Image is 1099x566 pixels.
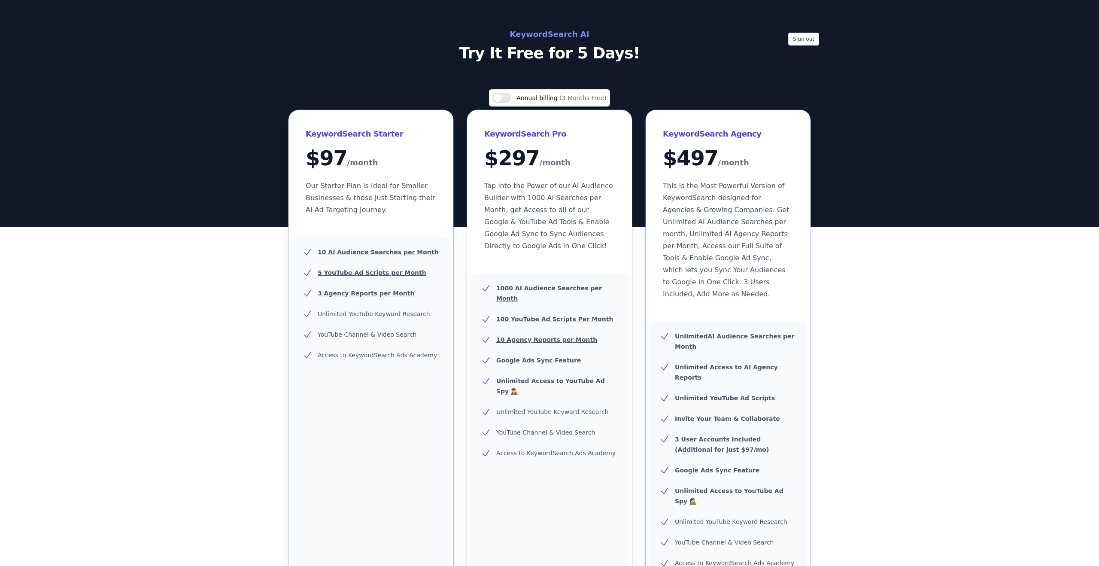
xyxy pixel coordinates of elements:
[496,377,605,395] b: Unlimited Access to YouTube Ad Spy 🕵️‍♀️
[318,310,430,317] span: Unlimited YouTube Keyword Research
[675,415,780,422] b: Invite Your Team & Collaborate
[318,290,414,297] u: 3 Agency Reports per Month
[318,249,438,256] u: 10 AI Audience Searches per Month
[484,127,615,141] h3: KeywordSearch Pro
[663,148,793,170] div: $ 497
[788,33,819,46] button: Sign out
[675,539,774,546] span: YouTube Channel & Video Search
[663,127,793,141] h3: KeywordSearch Agency
[675,364,778,381] b: Unlimited Access to AI Agency Reports
[496,285,602,302] u: 1000 AI Audience Searches per Month
[496,316,613,323] u: 100 YouTube Ad Scripts Per Month
[675,395,775,402] b: Unlimited YouTube Ad Scripts
[675,467,759,474] b: Google Ads Sync Feature
[516,94,559,101] span: Annual billing
[496,357,581,364] b: Google Ads Sync Feature
[496,408,609,415] span: Unlimited YouTube Keyword Research
[484,148,615,170] div: $ 297
[675,333,795,350] b: AI Audience Searches per Month
[663,182,789,298] span: This is the Most Powerful Version of KeywordSearch designed for Agencies & Growing Companies. Get...
[675,487,783,505] b: Unlimited Access to YouTube Ad Spy 🕵️‍♀️
[496,450,616,456] span: Access to KeywordSearch Ads Academy
[675,333,708,340] u: Unlimited
[318,352,437,359] span: Access to KeywordSearch Ads Academy
[347,156,378,170] span: /month
[306,148,436,170] div: $ 97
[306,182,435,214] span: Our Starter Plan is Ideal for Smaller Businesses & those Just Starting their AI Ad Targeting Jour...
[540,156,571,170] span: /month
[357,45,742,62] p: Try It Free for 5 Days!
[675,518,787,525] span: Unlimited YouTube Keyword Research
[559,94,607,101] span: (3 Months Free)
[484,182,613,250] span: Tap into the Power of our AI Audience Builder with 1000 AI Searches per Month, get Access to all ...
[675,436,769,453] b: 3 User Accounts Included (Additional for just $97/mo)
[496,429,595,436] span: YouTube Channel & Video Search
[318,269,426,276] u: 5 YouTube Ad Scripts per Month
[318,331,416,338] span: YouTube Channel & Video Search
[496,336,597,343] u: 10 Agency Reports per Month
[357,27,742,41] h2: KeywordSearch AI
[718,156,749,170] span: /month
[306,127,436,141] h3: KeywordSearch Starter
